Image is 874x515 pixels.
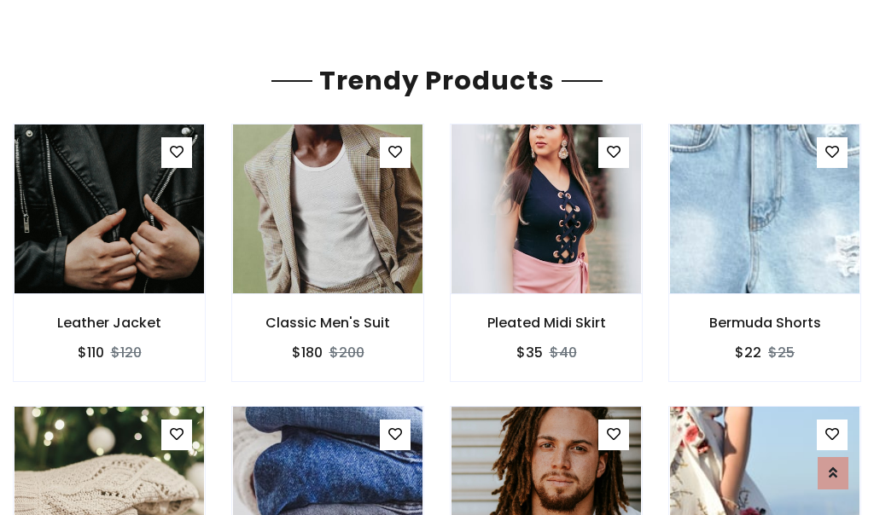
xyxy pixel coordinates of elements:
h6: $35 [516,344,543,361]
h6: $180 [292,344,323,361]
span: Trendy Products [312,62,562,99]
h6: Classic Men's Suit [232,315,423,331]
h6: Leather Jacket [14,315,205,331]
del: $40 [550,343,577,362]
h6: $22 [735,344,761,361]
del: $120 [111,343,142,362]
del: $25 [768,343,795,362]
del: $200 [329,343,364,362]
h6: Bermuda Shorts [669,315,860,331]
h6: $110 [78,344,104,361]
h6: Pleated Midi Skirt [451,315,642,331]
